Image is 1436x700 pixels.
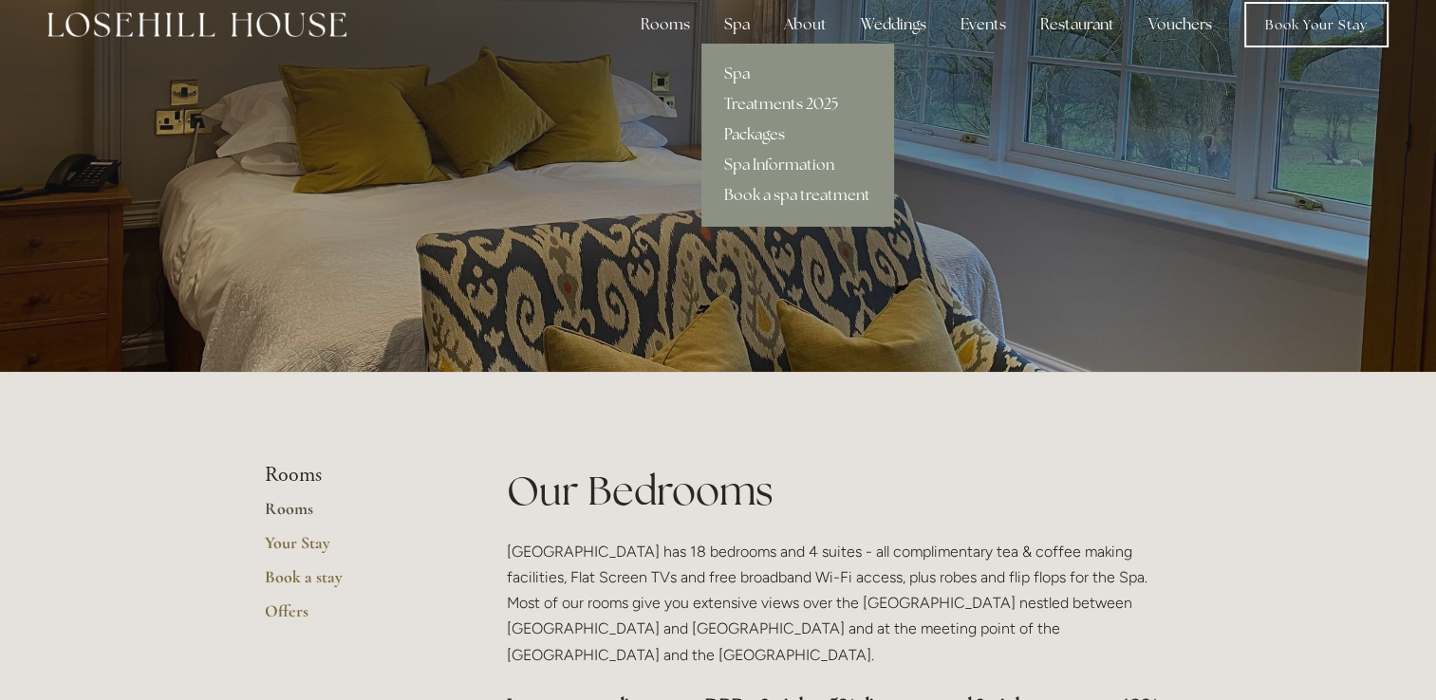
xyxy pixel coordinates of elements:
a: Book Your Stay [1244,2,1389,47]
p: [GEOGRAPHIC_DATA] has 18 bedrooms and 4 suites - all complimentary tea & coffee making facilities... [507,539,1172,668]
div: Restaurant [1025,6,1129,44]
a: Book a stay [265,566,446,600]
a: Rooms [265,498,446,532]
a: Spa Information [701,150,893,180]
a: Spa [701,59,893,89]
a: Treatments 2025 [701,89,893,120]
h1: Our Bedrooms [507,463,1172,519]
img: Losehill House [47,12,346,37]
a: Packages [701,120,893,150]
a: Offers [265,600,446,635]
li: Rooms [265,463,446,488]
div: Weddings [846,6,942,44]
a: Vouchers [1133,6,1227,44]
div: Spa [709,6,765,44]
a: Your Stay [265,532,446,566]
div: Rooms [625,6,705,44]
a: Book a spa treatment [701,180,893,211]
div: Events [945,6,1021,44]
div: About [769,6,842,44]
